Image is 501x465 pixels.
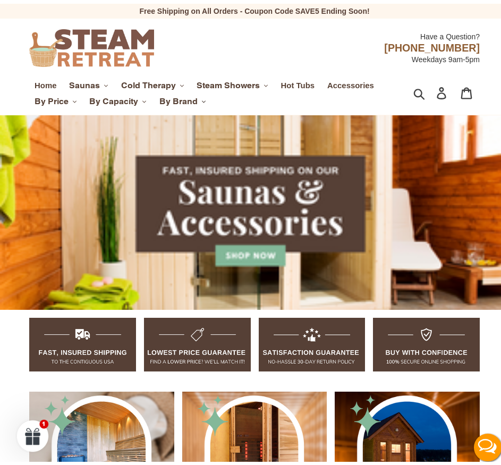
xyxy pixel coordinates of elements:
span: By Capacity [89,92,138,103]
span: By Price [35,92,69,103]
span: By Brand [159,92,198,103]
span: Accessories [327,77,374,87]
button: Cold Therapy [116,74,190,90]
div: Have a Question? [180,22,480,38]
a: Home [29,75,62,89]
button: By Brand [154,90,211,106]
a: Accessories [322,75,379,89]
a: Hot Tubs [276,75,320,89]
span: [PHONE_NUMBER] [384,38,480,50]
button: By Price [29,90,82,106]
span: Home [35,77,56,87]
img: Steam Retreat [29,26,154,63]
span: Weekdays 9am-5pm [412,52,480,60]
button: Steam Showers [191,74,274,90]
span: Cold Therapy [121,77,176,87]
button: By Capacity [84,90,152,106]
button: Saunas [64,74,114,90]
span: Steam Showers [197,77,260,87]
span: Saunas [69,77,100,87]
span: Hot Tubs [281,77,315,87]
